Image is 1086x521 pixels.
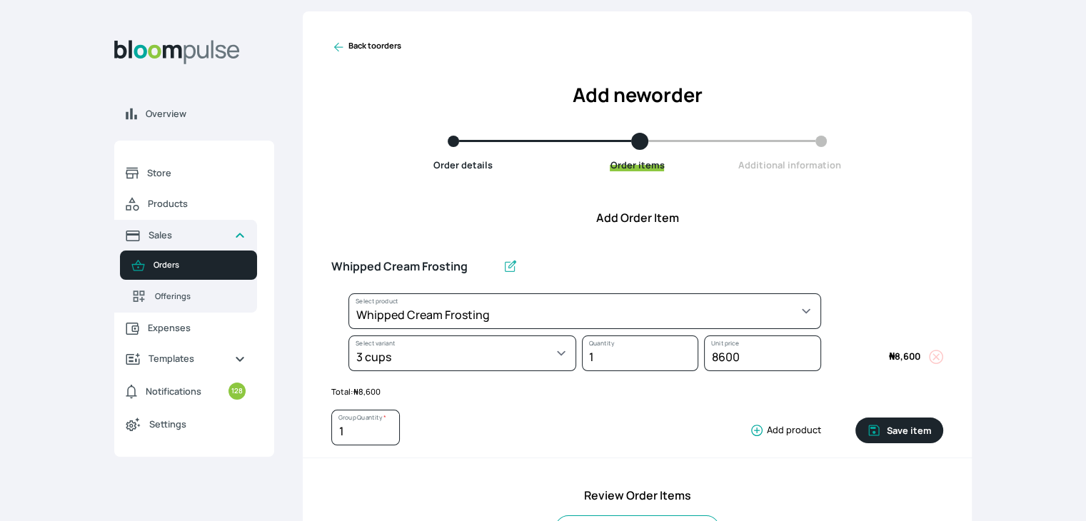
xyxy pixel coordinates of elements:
span: Products [148,197,246,211]
aside: Sidebar [114,11,274,487]
a: Products [114,188,257,220]
h4: Add Order Item [303,209,972,226]
span: Order items [610,158,664,171]
span: Store [147,166,246,180]
a: Expenses [114,313,257,343]
small: 128 [228,383,246,400]
span: Order details [433,158,493,171]
span: Offerings [155,290,246,303]
a: Templates [114,343,257,374]
a: Store [114,158,257,188]
span: Sales [149,228,223,242]
h2: Add new order [331,81,943,110]
span: 8,600 [889,350,920,363]
input: Untitled group * [331,252,497,282]
a: Overview [114,98,274,129]
img: Bloom Logo [114,40,240,64]
span: ₦ [353,386,358,397]
span: ₦ [889,350,895,363]
h4: Review Order Items [331,487,943,504]
a: Back toorders [331,40,401,54]
a: Settings [114,408,257,440]
p: Total: [331,386,943,398]
button: Add product [744,423,821,437]
a: Notifications128 [114,374,257,408]
span: Settings [149,418,246,431]
a: Offerings [120,280,257,313]
span: Notifications [146,385,201,398]
span: Templates [149,352,223,365]
a: Orders [120,251,257,280]
a: Sales [114,220,257,251]
span: Overview [146,107,263,121]
span: Additional information [738,158,841,171]
span: 8,600 [353,386,381,397]
span: Expenses [148,321,246,335]
span: Orders [154,259,246,271]
button: Save item [855,418,943,443]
